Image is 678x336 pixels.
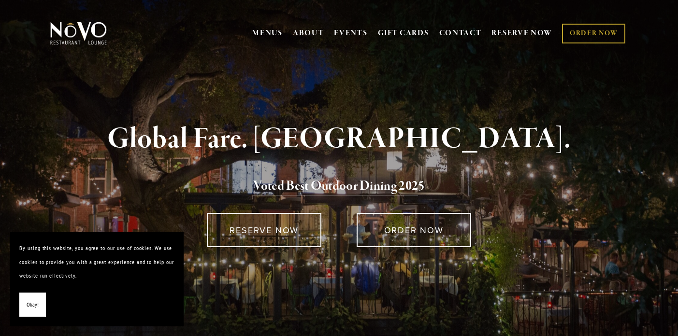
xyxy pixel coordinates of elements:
button: Okay! [19,293,46,317]
a: MENUS [252,28,283,38]
a: EVENTS [334,28,367,38]
img: Novo Restaurant &amp; Lounge [48,21,109,45]
a: Voted Best Outdoor Dining 202 [253,178,418,196]
a: ORDER NOW [562,24,625,43]
a: RESERVE NOW [491,24,552,42]
p: By using this website, you agree to our use of cookies. We use cookies to provide you with a grea... [19,241,174,283]
a: RESERVE NOW [207,213,321,247]
strong: Global Fare. [GEOGRAPHIC_DATA]. [107,121,571,157]
a: ABOUT [293,28,324,38]
a: ORDER NOW [357,213,471,247]
a: CONTACT [439,24,482,42]
a: GIFT CARDS [378,24,429,42]
span: Okay! [27,298,39,312]
h2: 5 [66,176,612,196]
section: Cookie banner [10,232,184,326]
